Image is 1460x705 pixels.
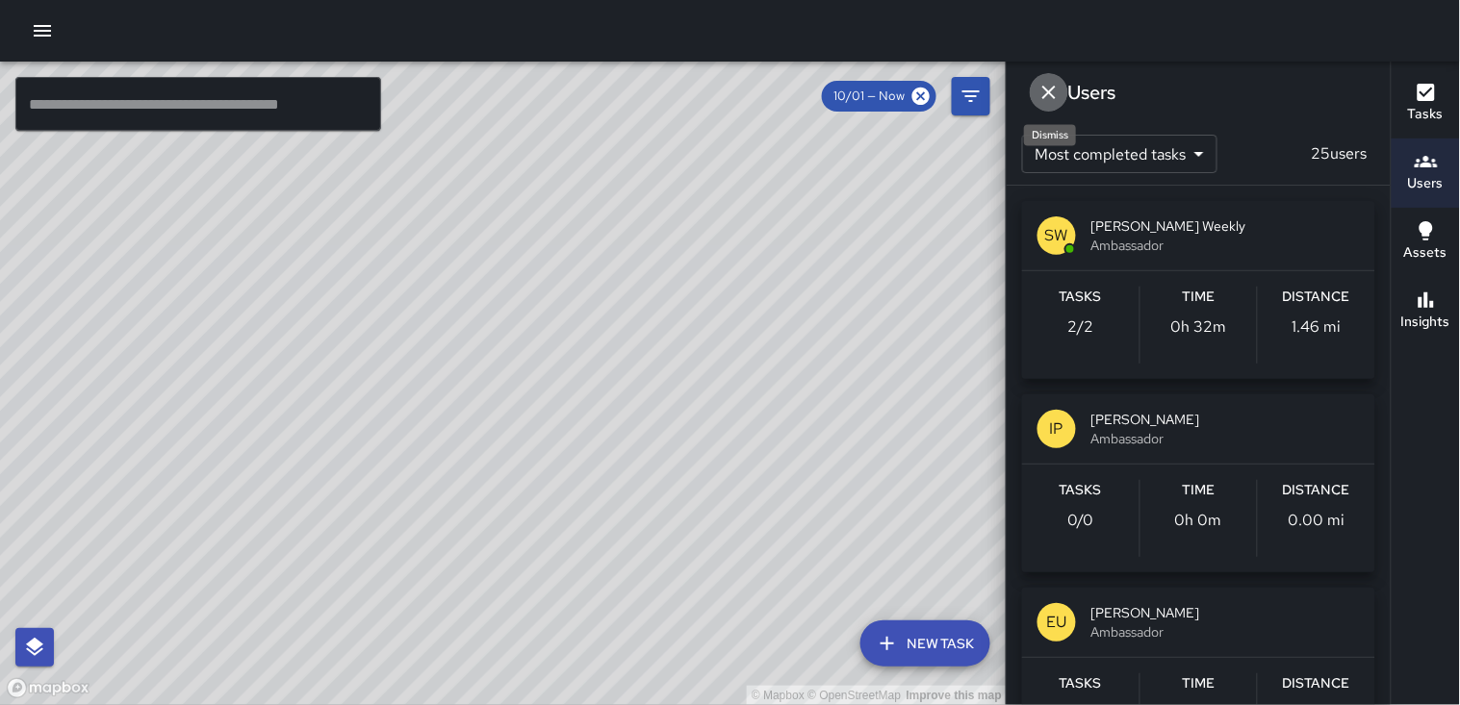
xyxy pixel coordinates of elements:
[1401,312,1450,333] h6: Insights
[1091,410,1360,429] span: [PERSON_NAME]
[1283,673,1350,694] h6: Distance
[1392,208,1460,277] button: Assets
[1404,242,1447,264] h6: Assets
[1047,611,1067,634] p: EU
[1068,77,1116,108] h6: Users
[1408,104,1444,125] h6: Tasks
[1091,216,1360,236] span: [PERSON_NAME] Weekly
[1183,480,1216,501] h6: Time
[1024,125,1076,146] div: Dismiss
[822,87,916,106] span: 10/01 — Now
[1067,315,1093,339] p: 2 / 2
[1050,417,1063,441] p: IP
[1060,480,1102,501] h6: Tasks
[1392,277,1460,346] button: Insights
[1304,142,1375,165] p: 25 users
[1171,315,1227,339] p: 0h 32m
[1175,509,1222,532] p: 0h 0m
[1289,509,1345,532] p: 0.00 mi
[1408,173,1444,194] h6: Users
[822,81,936,112] div: 10/01 — Now
[1091,622,1360,642] span: Ambassador
[1183,287,1216,308] h6: Time
[1283,480,1350,501] h6: Distance
[1293,315,1342,339] p: 1.46 mi
[1392,69,1460,138] button: Tasks
[1022,394,1375,572] button: IP[PERSON_NAME]AmbassadorTasks0/0Time0h 0mDistance0.00 mi
[1283,287,1350,308] h6: Distance
[1022,135,1217,173] div: Most completed tasks
[1045,224,1068,247] p: SW
[952,77,990,115] button: Filters
[1183,673,1216,694] h6: Time
[1030,73,1068,112] button: Dismiss
[1060,287,1102,308] h6: Tasks
[1091,603,1360,622] span: [PERSON_NAME]
[1067,509,1093,532] p: 0 / 0
[1022,201,1375,379] button: SW[PERSON_NAME] WeeklyAmbassadorTasks2/2Time0h 32mDistance1.46 mi
[1392,138,1460,208] button: Users
[1091,236,1360,255] span: Ambassador
[1091,429,1360,448] span: Ambassador
[860,620,990,667] button: New Task
[1060,673,1102,694] h6: Tasks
